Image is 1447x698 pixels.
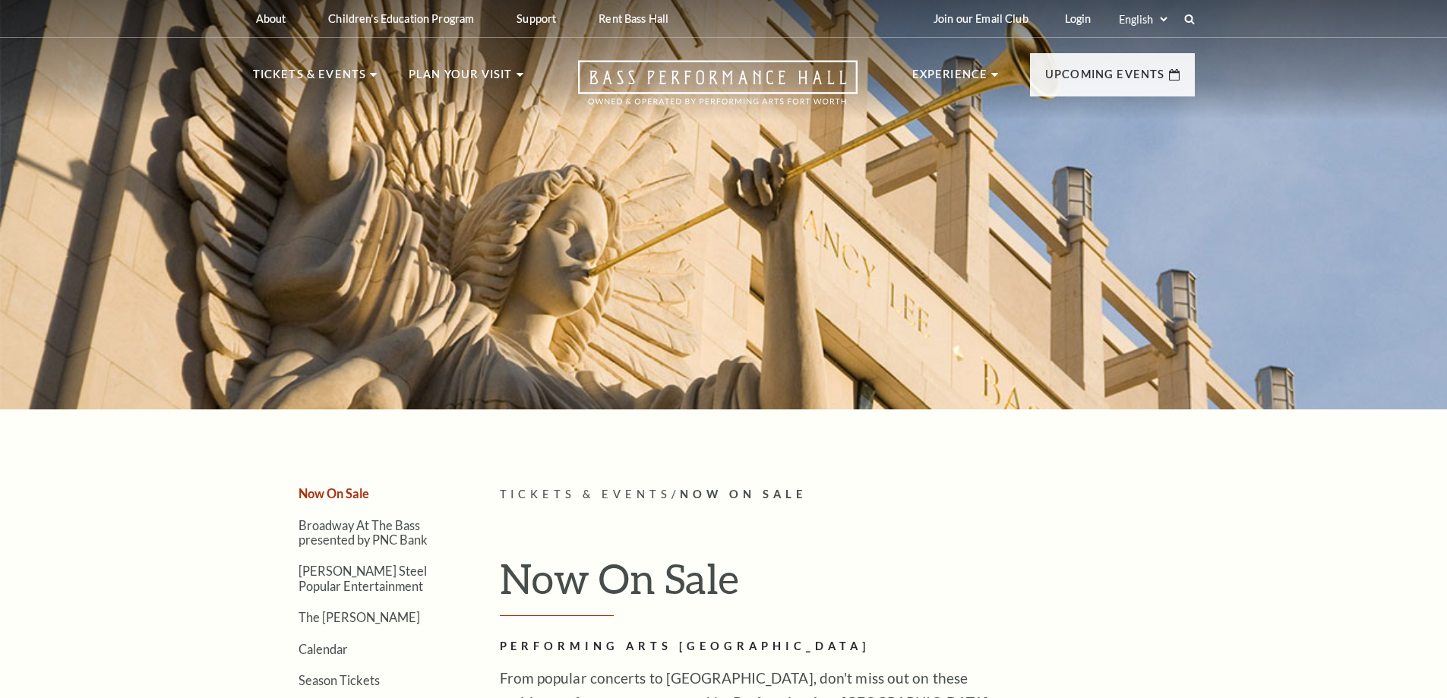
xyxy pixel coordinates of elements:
[256,12,286,25] p: About
[409,65,513,93] p: Plan Your Visit
[299,486,369,501] a: Now On Sale
[299,518,428,547] a: Broadway At The Bass presented by PNC Bank
[299,564,427,592] a: [PERSON_NAME] Steel Popular Entertainment
[680,488,807,501] span: Now On Sale
[912,65,988,93] p: Experience
[500,637,994,656] h2: Performing Arts [GEOGRAPHIC_DATA]
[299,673,380,687] a: Season Tickets
[500,554,1195,616] h1: Now On Sale
[299,610,420,624] a: The [PERSON_NAME]
[500,488,672,501] span: Tickets & Events
[599,12,668,25] p: Rent Bass Hall
[1045,65,1165,93] p: Upcoming Events
[299,642,348,656] a: Calendar
[328,12,474,25] p: Children's Education Program
[500,485,1195,504] p: /
[1116,12,1170,27] select: Select:
[517,12,556,25] p: Support
[253,65,367,93] p: Tickets & Events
